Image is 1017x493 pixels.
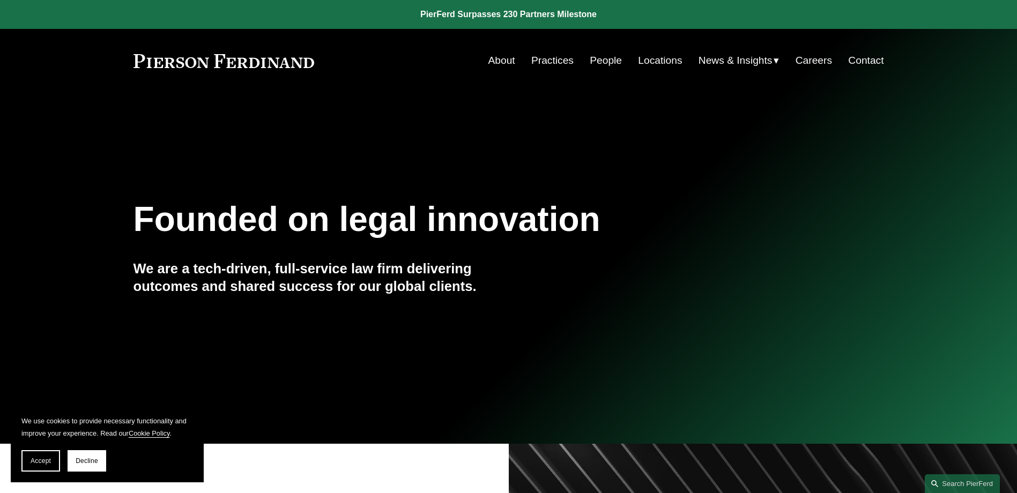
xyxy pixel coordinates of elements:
[699,51,773,70] span: News & Insights
[531,50,574,71] a: Practices
[848,50,884,71] a: Contact
[925,474,1000,493] a: Search this site
[68,450,106,472] button: Decline
[133,260,509,295] h4: We are a tech-driven, full-service law firm delivering outcomes and shared success for our global...
[31,457,51,465] span: Accept
[638,50,682,71] a: Locations
[796,50,832,71] a: Careers
[133,200,759,239] h1: Founded on legal innovation
[129,429,170,437] a: Cookie Policy
[590,50,622,71] a: People
[21,450,60,472] button: Accept
[76,457,98,465] span: Decline
[11,404,204,482] section: Cookie banner
[699,50,780,71] a: folder dropdown
[21,415,193,439] p: We use cookies to provide necessary functionality and improve your experience. Read our .
[488,50,515,71] a: About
